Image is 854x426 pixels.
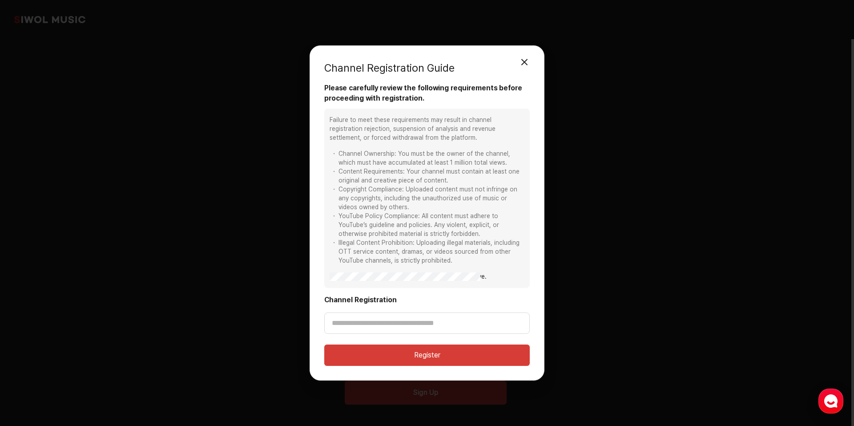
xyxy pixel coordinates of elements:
[3,282,59,304] a: Home
[59,282,115,304] a: Messages
[324,60,455,83] h4: Channel Registration Guide
[516,53,533,71] button: 모달 닫기
[330,212,524,239] li: YouTube Policy Compliance: All content must adhere to YouTube’s guideline and policies. Any viole...
[324,83,530,103] strong: Please carefully review the following requirements before proceeding with registration.
[324,312,530,334] input: Please enter your YouTube channel link
[330,150,524,167] li: Channel Ownership: You must be the owner of the channel, which must have accumulated at least 1 m...
[324,295,530,305] label: required
[330,185,524,212] li: Copyright Compliance: Uploaded content must not infringe on any copyrights, including the unautho...
[330,239,524,265] li: Illegal Content Prohibition: Uploading illegal materials, including OTT service content, dramas, ...
[132,296,153,303] span: Settings
[330,167,524,185] li: Content Requirements: Your channel must contain at least one original and creative piece of content.
[324,345,530,366] button: Register
[330,116,524,142] p: Failure to meet these requirements may result in channel registration rejection, suspension of an...
[115,282,171,304] a: Settings
[23,296,38,303] span: Home
[74,296,100,303] span: Messages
